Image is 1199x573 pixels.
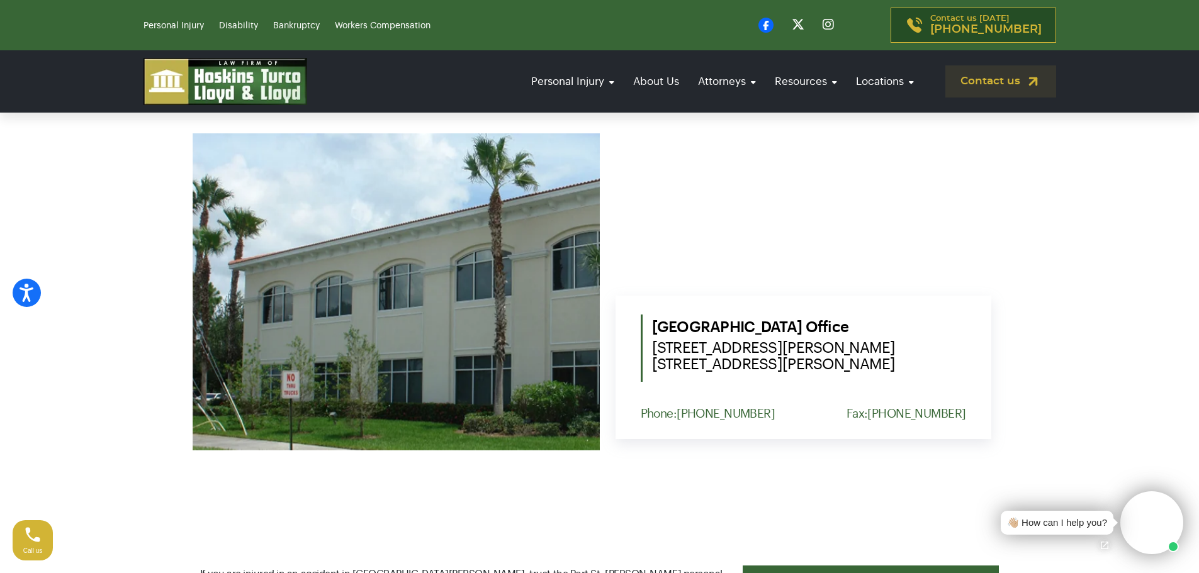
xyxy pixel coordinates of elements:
[1007,516,1107,530] div: 👋🏼 How can I help you?
[144,58,307,105] img: logo
[891,8,1056,43] a: Contact us [DATE][PHONE_NUMBER]
[273,21,320,30] a: Bankruptcy
[193,133,600,450] img: PSL Office
[219,21,258,30] a: Disability
[768,64,843,99] a: Resources
[677,408,775,420] a: [PHONE_NUMBER]
[930,23,1042,36] span: [PHONE_NUMBER]
[144,21,204,30] a: Personal Injury
[525,64,621,99] a: Personal Injury
[627,64,685,99] a: About Us
[867,408,965,420] a: [PHONE_NUMBER]
[945,65,1056,97] a: Contact us
[652,340,966,372] span: [STREET_ADDRESS][PERSON_NAME] [STREET_ADDRESS][PERSON_NAME]
[847,407,966,420] p: Fax:
[335,21,431,30] a: Workers Compensation
[23,547,43,554] span: Call us
[850,64,920,99] a: Locations
[641,407,775,420] p: Phone:
[930,14,1042,36] p: Contact us [DATE]
[1091,532,1118,559] a: Open chat
[692,64,762,99] a: Attorneys
[652,314,966,372] h5: [GEOGRAPHIC_DATA] Office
